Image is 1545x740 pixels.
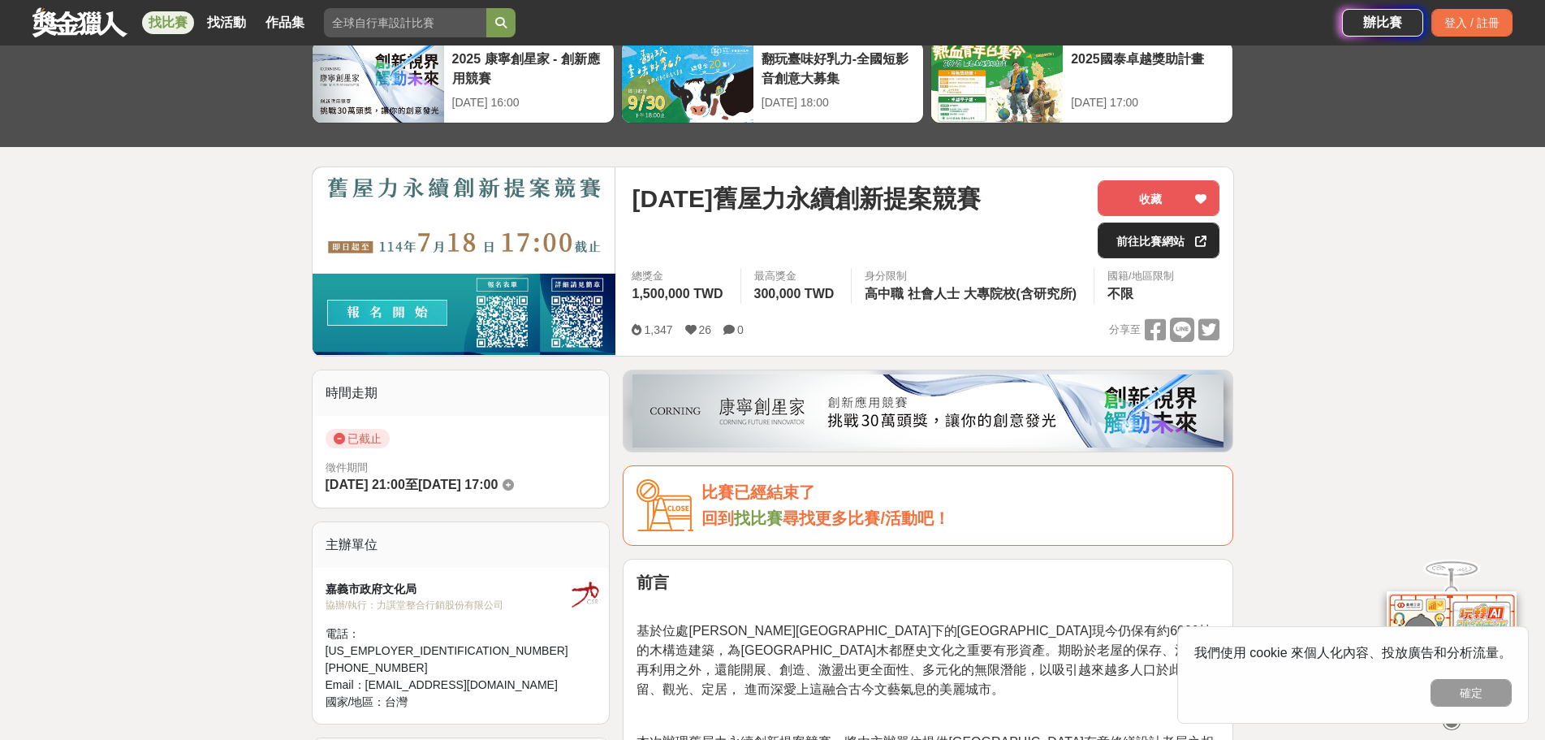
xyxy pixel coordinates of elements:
[313,167,616,355] img: Cover Image
[1071,50,1224,86] div: 2025國泰卓越獎助計畫
[326,625,568,677] div: 電話： [US_EMPLOYER_IDENTIFICATION_NUMBER][PHONE_NUMBER]
[908,287,960,301] span: 社會人士
[621,41,924,123] a: 翻玩臺味好乳力-全國短影音創意大募集[DATE] 18:00
[637,624,1214,696] span: 基於位處[PERSON_NAME][GEOGRAPHIC_DATA]下的[GEOGRAPHIC_DATA]現今仍保有約6000棟的木構造建築，為[GEOGRAPHIC_DATA]木都歷史文化之重...
[1107,287,1133,301] span: 不限
[418,478,498,491] span: [DATE] 17:00
[259,11,311,34] a: 作品集
[1342,9,1423,37] a: 辦比賽
[142,11,194,34] a: 找比賽
[1071,94,1224,111] div: [DATE] 17:00
[1109,318,1141,342] span: 分享至
[1098,180,1219,216] button: 收藏
[754,268,839,284] span: 最高獎金
[783,509,950,527] span: 尋找更多比賽/活動吧！
[312,41,615,123] a: 2025 康寧創星家 - 創新應用競賽[DATE] 16:00
[324,8,486,37] input: 全球自行車設計比賽
[865,287,904,301] span: 高中職
[644,323,672,336] span: 1,347
[313,370,610,416] div: 時間走期
[326,429,390,448] span: 已截止
[326,677,568,694] div: Email： [EMAIL_ADDRESS][DOMAIN_NAME]
[405,478,418,491] span: 至
[637,479,693,532] img: Icon
[701,509,734,527] span: 回到
[632,268,727,284] span: 總獎金
[754,287,835,301] span: 300,000 TWD
[762,50,915,86] div: 翻玩臺味好乳力-全國短影音創意大募集
[734,509,783,527] a: 找比賽
[1098,223,1219,258] a: 前往比賽網站
[699,323,712,336] span: 26
[1387,591,1517,699] img: d2146d9a-e6f6-4337-9592-8cefde37ba6b.png
[632,180,980,217] span: [DATE]舊屋力永續創新提案競賽
[737,323,744,336] span: 0
[701,479,1219,506] div: 比賽已經結束了
[1194,646,1512,660] span: 我們使用 cookie 來個人化內容、投放廣告和分析流量。
[1431,9,1513,37] div: 登入 / 註冊
[1107,268,1174,284] div: 國籍/地區限制
[201,11,252,34] a: 找活動
[385,695,408,708] span: 台灣
[313,522,610,568] div: 主辦單位
[1431,679,1512,707] button: 確定
[326,598,568,612] div: 協辦/執行： 力譔堂整合行銷股份有限公司
[452,94,606,111] div: [DATE] 16:00
[930,41,1233,123] a: 2025國泰卓越獎助計畫[DATE] 17:00
[452,50,606,86] div: 2025 康寧創星家 - 創新應用競賽
[964,287,1077,301] span: 大專院校(含研究所)
[762,94,915,111] div: [DATE] 18:00
[632,287,723,301] span: 1,500,000 TWD
[326,478,405,491] span: [DATE] 21:00
[637,573,669,591] strong: 前言
[326,461,368,474] span: 徵件期間
[326,695,386,708] span: 國家/地區：
[632,374,1223,448] img: be6ed63e-7b41-4cb8-917a-a53bd949b1b4.png
[865,268,1081,284] div: 身分限制
[326,581,568,598] div: 嘉義市政府文化局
